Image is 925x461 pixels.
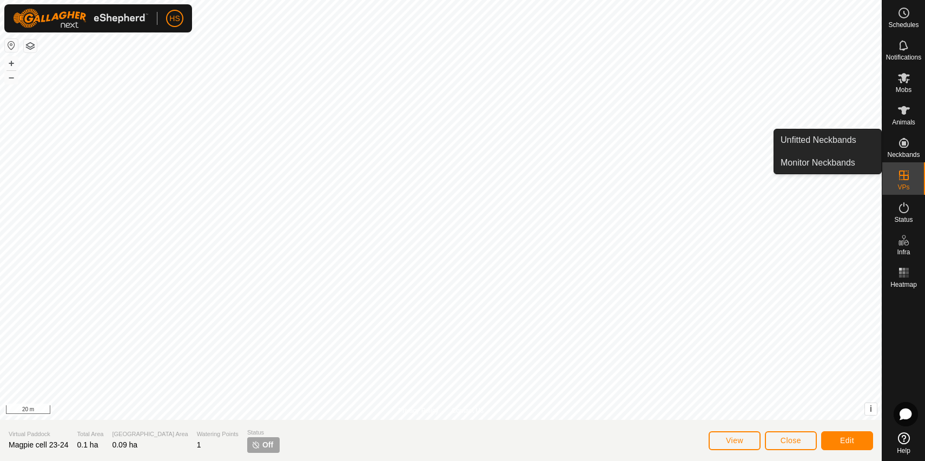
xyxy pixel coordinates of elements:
span: Off [262,439,273,451]
a: Monitor Neckbands [774,152,881,174]
span: Unfitted Neckbands [781,134,856,147]
span: 1 [197,440,201,449]
span: Animals [892,119,915,126]
span: VPs [897,184,909,190]
span: Infra [897,249,910,255]
span: 0.1 ha [77,440,98,449]
button: Edit [821,431,873,450]
span: Monitor Neckbands [781,156,855,169]
button: View [709,431,761,450]
span: Magpie cell 23-24 [9,440,69,449]
img: Gallagher Logo [13,9,148,28]
span: 0.09 ha [112,440,137,449]
span: i [870,404,872,413]
span: [GEOGRAPHIC_DATA] Area [112,430,188,439]
button: Reset Map [5,39,18,52]
span: Status [894,216,913,223]
button: Close [765,431,817,450]
a: Help [882,428,925,458]
span: View [726,436,743,445]
span: HS [169,13,180,24]
span: Total Area [77,430,104,439]
a: Unfitted Neckbands [774,129,881,151]
span: Status [247,428,280,437]
button: – [5,71,18,84]
span: Notifications [886,54,921,61]
span: Schedules [888,22,919,28]
span: Close [781,436,801,445]
a: Privacy Policy [398,406,439,416]
span: Mobs [896,87,911,93]
a: Contact Us [452,406,484,416]
span: Neckbands [887,152,920,158]
button: i [865,403,877,415]
button: + [5,57,18,70]
span: Watering Points [197,430,239,439]
span: Virtual Paddock [9,430,69,439]
span: Heatmap [890,281,917,288]
button: Map Layers [24,39,37,52]
span: Help [897,447,910,454]
img: turn-off [252,440,260,449]
span: Edit [840,436,854,445]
